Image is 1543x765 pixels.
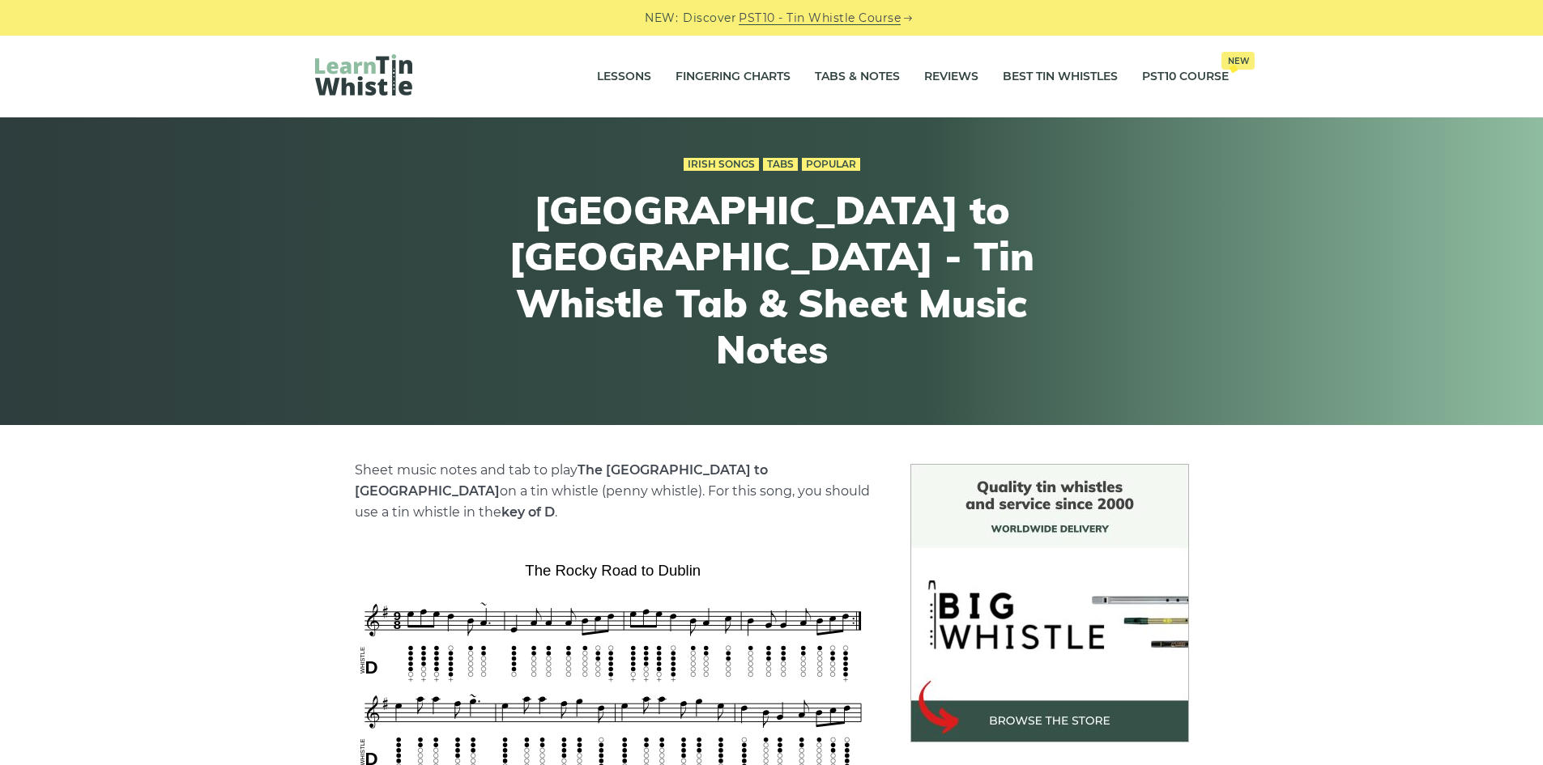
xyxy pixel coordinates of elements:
a: Popular [802,158,860,171]
a: Lessons [597,57,651,97]
h1: [GEOGRAPHIC_DATA] to [GEOGRAPHIC_DATA] - Tin Whistle Tab & Sheet Music Notes [474,187,1070,373]
a: PST10 CourseNew [1142,57,1229,97]
a: Irish Songs [684,158,759,171]
img: LearnTinWhistle.com [315,54,412,96]
a: Tabs [763,158,798,171]
strong: key of D [501,504,555,520]
img: BigWhistle Tin Whistle Store [910,464,1189,742]
span: New [1221,52,1255,70]
a: Fingering Charts [676,57,791,97]
p: Sheet music notes and tab to play on a tin whistle (penny whistle). For this song, you should use... [355,460,872,523]
a: Reviews [924,57,978,97]
a: Tabs & Notes [815,57,900,97]
a: Best Tin Whistles [1003,57,1118,97]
